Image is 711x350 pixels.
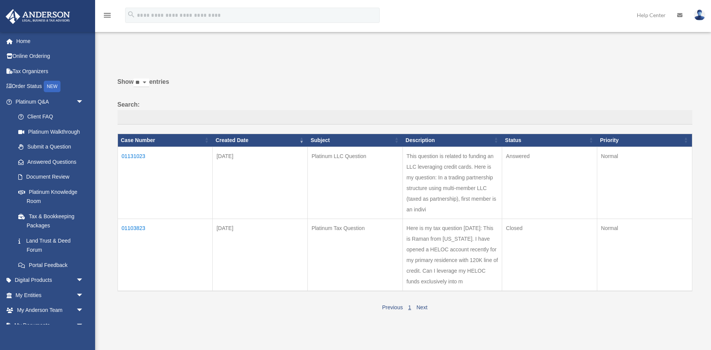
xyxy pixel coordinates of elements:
[76,318,91,333] span: arrow_drop_down
[11,233,91,257] a: Land Trust & Deed Forum
[5,34,95,49] a: Home
[11,109,91,125] a: Client FAQ
[103,11,112,20] i: menu
[44,81,60,92] div: NEW
[118,99,692,125] label: Search:
[213,219,308,291] td: [DATE]
[118,147,213,219] td: 01131023
[5,303,95,318] a: My Anderson Teamarrow_drop_down
[5,64,95,79] a: Tax Organizers
[118,110,692,125] input: Search:
[307,134,402,147] th: Subject: activate to sort column ascending
[5,288,95,303] a: My Entitiesarrow_drop_down
[103,13,112,20] a: menu
[11,184,91,209] a: Platinum Knowledge Room
[76,94,91,110] span: arrow_drop_down
[408,304,411,310] a: 1
[76,288,91,303] span: arrow_drop_down
[502,147,597,219] td: Answered
[11,154,87,169] a: Answered Questions
[118,77,692,95] label: Show entries
[127,10,135,19] i: search
[502,134,597,147] th: Status: activate to sort column ascending
[597,147,692,219] td: Normal
[402,219,502,291] td: Here is my tax question [DATE]: This is Raman from [US_STATE]. I have opened a HELOC account rece...
[11,124,91,139] a: Platinum Walkthrough
[417,304,428,310] a: Next
[76,303,91,318] span: arrow_drop_down
[502,219,597,291] td: Closed
[5,273,95,288] a: Digital Productsarrow_drop_down
[11,257,91,273] a: Portal Feedback
[5,79,95,94] a: Order StatusNEW
[11,209,91,233] a: Tax & Bookkeeping Packages
[307,147,402,219] td: Platinum LLC Question
[11,169,91,185] a: Document Review
[307,219,402,291] td: Platinum Tax Question
[5,94,91,109] a: Platinum Q&Aarrow_drop_down
[402,147,502,219] td: This question is related to funding an LLC leveraging credit cards. Here is my question: In a tra...
[76,273,91,288] span: arrow_drop_down
[5,318,95,333] a: My Documentsarrow_drop_down
[597,134,692,147] th: Priority: activate to sort column ascending
[118,134,213,147] th: Case Number: activate to sort column ascending
[694,10,705,21] img: User Pic
[11,139,91,155] a: Submit a Question
[5,49,95,64] a: Online Ordering
[382,304,402,310] a: Previous
[402,134,502,147] th: Description: activate to sort column ascending
[213,134,308,147] th: Created Date: activate to sort column ascending
[134,78,149,87] select: Showentries
[597,219,692,291] td: Normal
[213,147,308,219] td: [DATE]
[3,9,72,24] img: Anderson Advisors Platinum Portal
[118,219,213,291] td: 01103823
